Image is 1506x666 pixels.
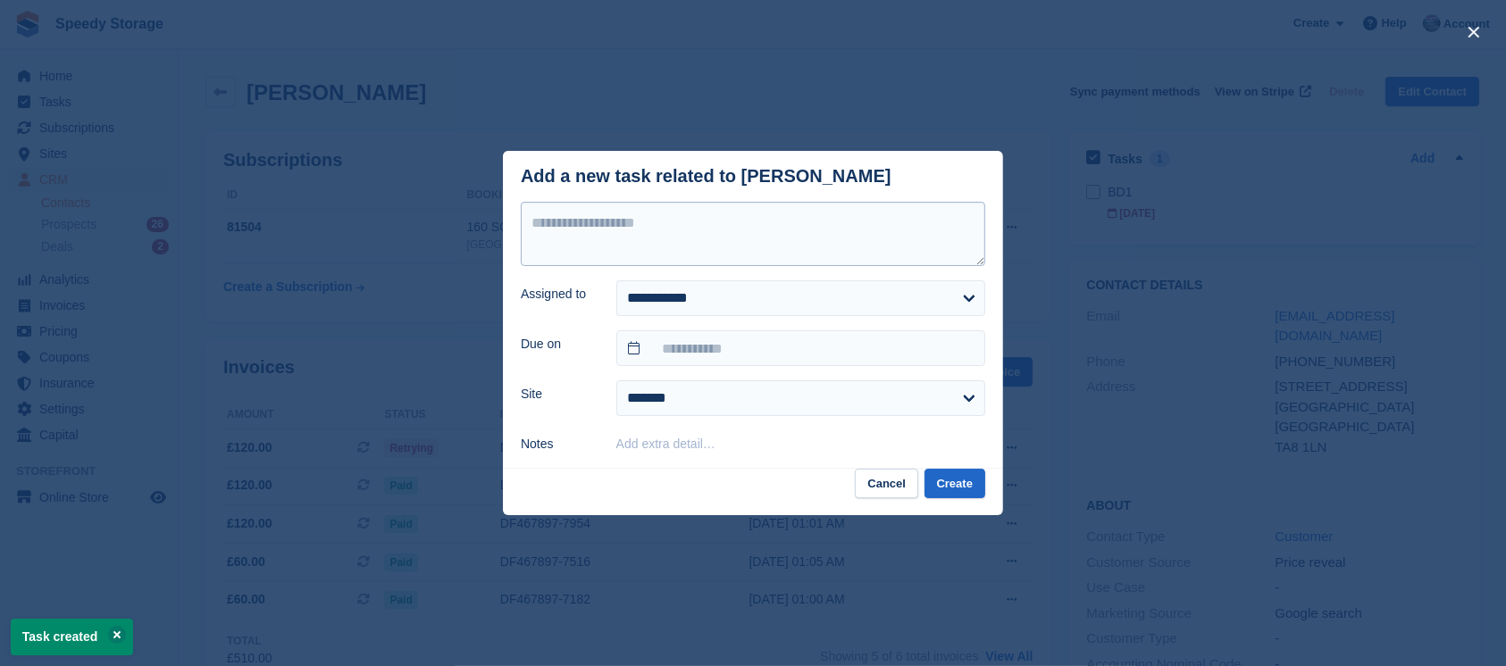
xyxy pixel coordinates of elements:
label: Site [521,385,595,404]
button: Add extra detail… [616,437,715,451]
label: Notes [521,435,595,454]
button: Cancel [855,469,918,498]
label: Assigned to [521,285,595,304]
div: Add a new task related to [PERSON_NAME] [521,166,891,187]
button: close [1460,18,1488,46]
p: Task created [11,619,133,655]
label: Due on [521,335,595,354]
button: Create [925,469,985,498]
